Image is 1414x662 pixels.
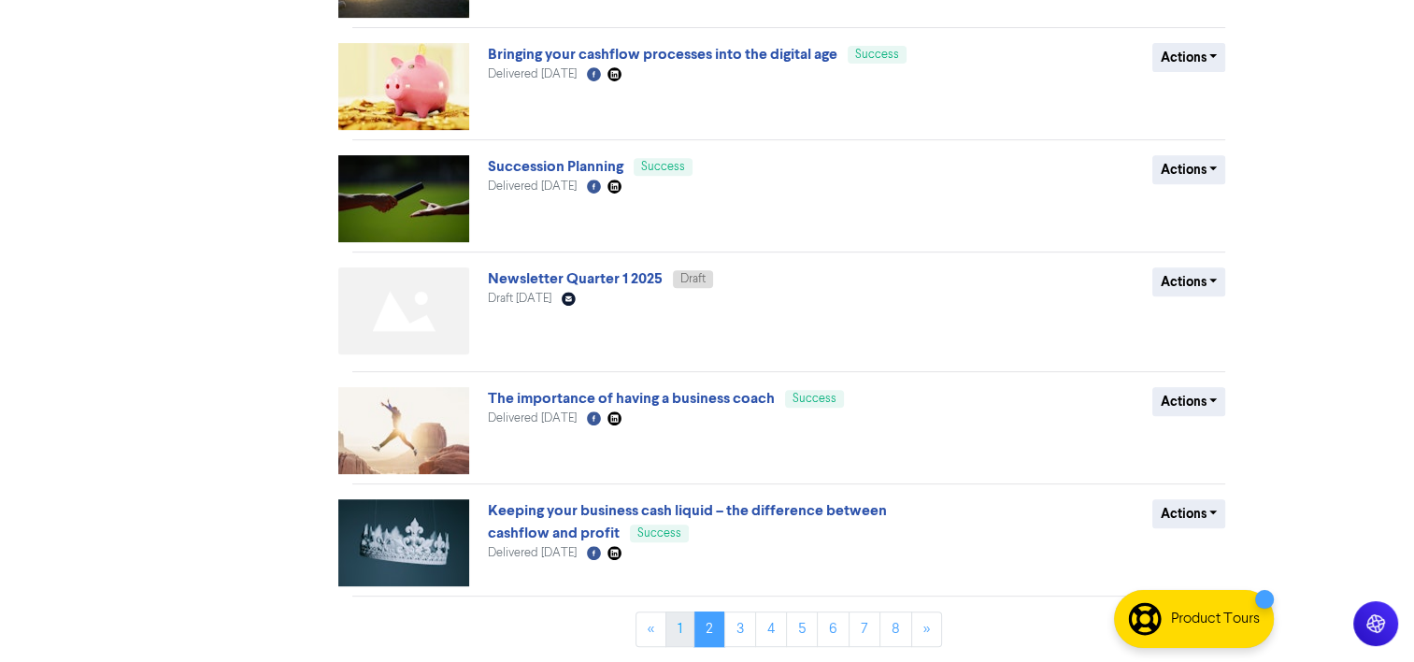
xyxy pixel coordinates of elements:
a: » [911,612,942,647]
span: Delivered [DATE] [488,68,577,80]
span: Delivered [DATE] [488,180,577,193]
img: image_1750733539776.jpg [338,155,469,242]
span: Success [641,161,685,173]
a: Page 3 [724,612,756,647]
button: Actions [1152,155,1226,184]
span: Draft [DATE] [488,293,551,305]
span: Delivered [DATE] [488,412,577,425]
img: image_1752722749567.jpeg [338,43,469,130]
span: Delivered [DATE] [488,547,577,559]
a: Page 2 is your current page [693,612,725,647]
a: « [636,612,666,647]
button: Actions [1152,499,1226,528]
a: The importance of having a business coach [488,389,775,408]
a: Bringing your cashflow processes into the digital age [488,45,837,64]
img: image_1747966935604.jpg [338,499,469,586]
img: image_1750302400150.jpeg [338,387,469,474]
a: Page 6 [817,612,850,647]
a: Page 5 [786,612,818,647]
button: Actions [1152,267,1226,296]
span: Success [793,393,836,405]
a: Page 1 [665,612,694,647]
a: Keeping your business cash liquid – the difference between cashflow and profit [488,501,887,542]
button: Actions [1152,43,1226,72]
button: Actions [1152,387,1226,416]
a: Page 7 [849,612,880,647]
img: Not found [338,267,469,354]
iframe: Chat Widget [1321,572,1414,662]
a: Newsletter Quarter 1 2025 [488,269,663,288]
span: Draft [680,273,706,285]
a: Page 4 [755,612,787,647]
span: Success [855,49,899,61]
span: Success [637,527,681,540]
a: Succession Planning [488,157,623,176]
a: Page 8 [879,612,912,647]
